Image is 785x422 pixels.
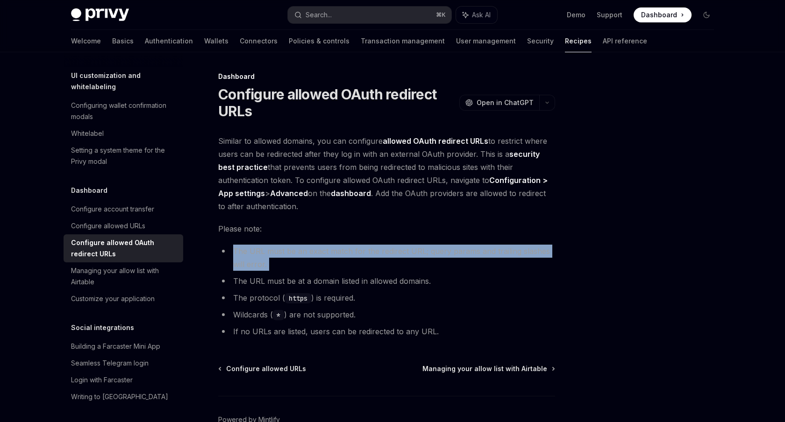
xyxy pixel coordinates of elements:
a: Setting a system theme for the Privy modal [64,142,183,170]
a: Login with Farcaster [64,372,183,388]
code: https [285,293,311,303]
span: ⌘ K [436,11,446,19]
a: Support [597,10,622,20]
div: Configure allowed OAuth redirect URLs [71,237,178,260]
a: Configure allowed OAuth redirect URLs [64,234,183,262]
a: dashboard [331,189,371,198]
strong: Advanced [270,189,308,198]
button: Open in ChatGPT [459,95,539,111]
div: Whitelabel [71,128,104,139]
span: Ask AI [472,10,491,20]
a: Seamless Telegram login [64,355,183,372]
a: Managing your allow list with Airtable [422,364,554,373]
a: Wallets [204,30,228,52]
a: Configure allowed URLs [219,364,306,373]
li: If no URLs are listed, users can be redirected to any URL. [218,325,555,338]
a: Configure allowed URLs [64,218,183,234]
a: Basics [112,30,134,52]
div: Setting a system theme for the Privy modal [71,145,178,167]
div: Dashboard [218,72,555,81]
span: Configure allowed URLs [226,364,306,373]
a: Whitelabel [64,125,183,142]
a: Configure account transfer [64,201,183,218]
a: Welcome [71,30,101,52]
li: The URL must be an exact match for the redirect URL; query params and trailing slashes will error. [218,245,555,271]
span: Dashboard [641,10,677,20]
button: Toggle dark mode [699,7,714,22]
div: Search... [306,9,332,21]
a: Transaction management [361,30,445,52]
a: Building a Farcaster Mini App [64,338,183,355]
a: Demo [567,10,585,20]
div: Seamless Telegram login [71,358,149,369]
a: Dashboard [634,7,692,22]
h1: Configure allowed OAuth redirect URLs [218,86,456,120]
li: Wildcards ( ) are not supported. [218,308,555,321]
span: Please note: [218,222,555,235]
img: dark logo [71,8,129,21]
a: Writing to [GEOGRAPHIC_DATA] [64,388,183,405]
strong: allowed OAuth redirect URLs [383,136,488,146]
li: The URL must be at a domain listed in allowed domains. [218,274,555,288]
div: Configuring wallet confirmation modals [71,100,178,122]
div: Configure allowed URLs [71,220,145,232]
span: Open in ChatGPT [477,98,534,107]
a: API reference [603,30,647,52]
div: Managing your allow list with Airtable [71,265,178,288]
span: Managing your allow list with Airtable [422,364,547,373]
div: Building a Farcaster Mini App [71,341,160,352]
h5: Social integrations [71,322,134,333]
span: Similar to allowed domains, you can configure to restrict where users can be redirected after the... [218,134,555,213]
div: Customize your application [71,293,155,304]
div: Writing to [GEOGRAPHIC_DATA] [71,391,168,402]
a: Customize your application [64,290,183,307]
li: The protocol ( ) is required. [218,291,555,304]
a: Recipes [565,30,592,52]
a: Security [527,30,554,52]
div: Login with Farcaster [71,374,133,386]
button: Search...⌘K [288,7,451,23]
button: Ask AI [456,7,497,23]
a: Authentication [145,30,193,52]
h5: UI customization and whitelabeling [71,70,183,92]
a: Policies & controls [289,30,350,52]
a: User management [456,30,516,52]
div: Configure account transfer [71,204,154,215]
a: Configuring wallet confirmation modals [64,97,183,125]
a: Managing your allow list with Airtable [64,262,183,290]
a: Connectors [240,30,278,52]
h5: Dashboard [71,185,107,196]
